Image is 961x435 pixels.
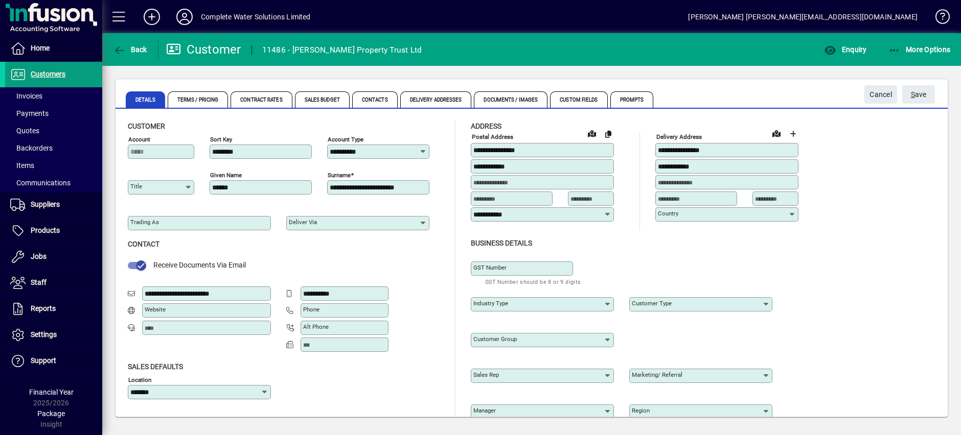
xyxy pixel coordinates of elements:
span: Customers [31,70,65,78]
button: Add [135,8,168,26]
a: Products [5,218,102,244]
mat-label: Surname [328,172,351,179]
div: 11486 - [PERSON_NAME] Property Trust Ltd [262,42,422,58]
mat-label: Industry type [473,300,508,307]
mat-label: Account [128,136,150,143]
span: Home [31,44,50,52]
mat-label: Manager [473,407,496,414]
span: Receive Documents Via Email [153,261,246,269]
span: Contacts [352,91,398,108]
button: More Options [886,40,953,59]
mat-label: Trading as [130,219,159,226]
span: Backorders [10,144,53,152]
button: Choose address [785,126,801,142]
span: Sales defaults [128,362,183,371]
span: Settings [31,330,57,339]
span: Contact [128,240,159,248]
mat-label: Website [145,306,166,313]
a: Communications [5,174,102,191]
span: Package [37,409,65,418]
button: Save [902,85,935,104]
a: View on map [768,125,785,141]
a: Payments [5,105,102,122]
span: Staff [31,278,47,286]
span: Suppliers [31,200,60,208]
div: Complete Water Solutions Limited [201,9,311,25]
span: ave [911,86,927,103]
mat-label: Phone [303,306,319,313]
a: Staff [5,270,102,296]
button: Back [110,40,150,59]
button: Enquiry [821,40,869,59]
span: Custom Fields [550,91,607,108]
mat-label: Country [658,210,678,217]
mat-label: Location [128,376,151,383]
span: Items [10,161,34,170]
mat-label: Sort key [210,136,232,143]
mat-label: Customer type [632,300,672,307]
mat-label: Account Type [328,136,363,143]
a: Suppliers [5,192,102,217]
span: Communications [10,179,71,187]
a: Backorders [5,139,102,157]
button: Cancel [864,85,897,104]
span: Enquiry [824,45,866,54]
a: View on map [584,125,600,141]
a: Items [5,157,102,174]
span: Support [31,356,56,365]
span: Quotes [10,127,39,135]
a: Reports [5,296,102,322]
span: Business details [471,239,532,247]
span: Customer [128,122,165,130]
span: Documents / Images [474,91,547,108]
span: Delivery Addresses [400,91,472,108]
a: Knowledge Base [928,2,948,35]
span: Terms / Pricing [168,91,228,108]
mat-label: Customer group [473,335,517,343]
span: Products [31,226,60,234]
span: S [911,90,915,99]
a: Home [5,36,102,61]
mat-label: Alt Phone [303,323,329,330]
mat-label: Deliver via [289,219,317,226]
mat-label: Sales rep [473,371,499,378]
span: Contract Rates [231,91,292,108]
span: More Options [888,45,951,54]
mat-hint: GST Number should be 8 or 9 digits [485,276,581,287]
mat-label: Region [632,407,650,414]
span: Sales Budget [295,91,350,108]
app-page-header-button: Back [102,40,158,59]
span: Details [126,91,165,108]
span: Back [113,45,147,54]
span: Address [471,122,501,130]
a: Quotes [5,122,102,139]
div: [PERSON_NAME] [PERSON_NAME][EMAIL_ADDRESS][DOMAIN_NAME] [688,9,918,25]
div: Customer [166,41,241,58]
a: Support [5,348,102,374]
mat-label: Given name [210,172,242,179]
button: Copy to Delivery address [600,126,616,142]
mat-label: Marketing/ Referral [632,371,682,378]
a: Jobs [5,244,102,270]
span: Financial Year [29,388,74,396]
span: Prompts [610,91,654,108]
a: Invoices [5,87,102,105]
mat-label: Title [130,183,142,190]
span: Reports [31,304,56,312]
mat-label: GST Number [473,264,507,271]
span: Invoices [10,92,42,100]
a: Settings [5,322,102,348]
span: Jobs [31,252,47,260]
button: Profile [168,8,201,26]
span: Payments [10,109,49,117]
span: Cancel [870,86,892,103]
